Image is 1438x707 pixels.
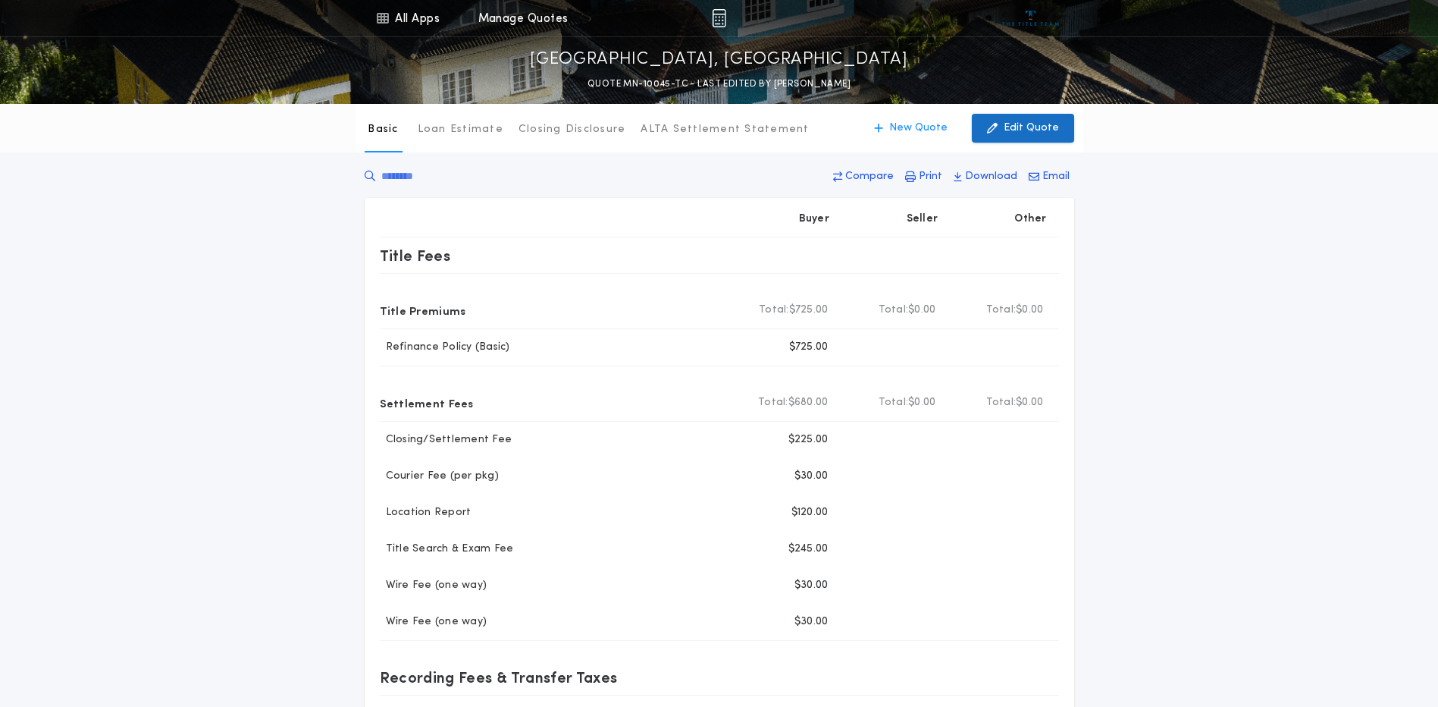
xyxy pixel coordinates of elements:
[949,163,1022,190] button: Download
[587,77,851,92] p: QUOTE MN-10045-TC - LAST EDITED BY [PERSON_NAME]
[791,505,829,520] p: $120.00
[380,298,466,322] p: Title Premiums
[380,469,499,484] p: Courier Fee (per pkg)
[788,395,829,410] span: $680.00
[368,122,398,137] p: Basic
[788,432,829,448] p: $225.00
[901,163,947,190] button: Print
[829,163,898,190] button: Compare
[380,542,514,557] p: Title Search & Exam Fee
[879,395,909,410] b: Total:
[1016,395,1043,410] span: $0.00
[380,244,451,268] p: Title Fees
[965,169,1017,184] p: Download
[845,169,894,184] p: Compare
[794,614,829,630] p: $30.00
[1004,121,1059,136] p: Edit Quote
[789,303,829,318] span: $725.00
[908,303,935,318] span: $0.00
[518,122,626,137] p: Closing Disclosure
[380,614,487,630] p: Wire Fee (one way)
[1042,169,1070,184] p: Email
[759,303,789,318] b: Total:
[907,212,938,227] p: Seller
[794,578,829,593] p: $30.00
[859,114,963,143] button: New Quote
[380,432,512,448] p: Closing/Settlement Fee
[794,469,829,484] p: $30.00
[418,122,503,137] p: Loan Estimate
[799,212,829,227] p: Buyer
[1002,11,1059,26] img: vs-icon
[889,121,948,136] p: New Quote
[986,303,1017,318] b: Total:
[380,340,510,355] p: Refinance Policy (Basic)
[641,122,809,137] p: ALTA Settlement Statement
[908,395,935,410] span: $0.00
[380,391,474,415] p: Settlement Fees
[788,542,829,557] p: $245.00
[380,578,487,593] p: Wire Fee (one way)
[986,395,1017,410] b: Total:
[712,9,726,27] img: img
[1024,163,1074,190] button: Email
[530,48,908,72] p: [GEOGRAPHIC_DATA], [GEOGRAPHIC_DATA]
[972,114,1074,143] button: Edit Quote
[758,395,788,410] b: Total:
[1016,303,1043,318] span: $0.00
[1014,212,1046,227] p: Other
[919,169,942,184] p: Print
[380,665,618,690] p: Recording Fees & Transfer Taxes
[789,340,829,355] p: $725.00
[879,303,909,318] b: Total:
[380,505,472,520] p: Location Report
